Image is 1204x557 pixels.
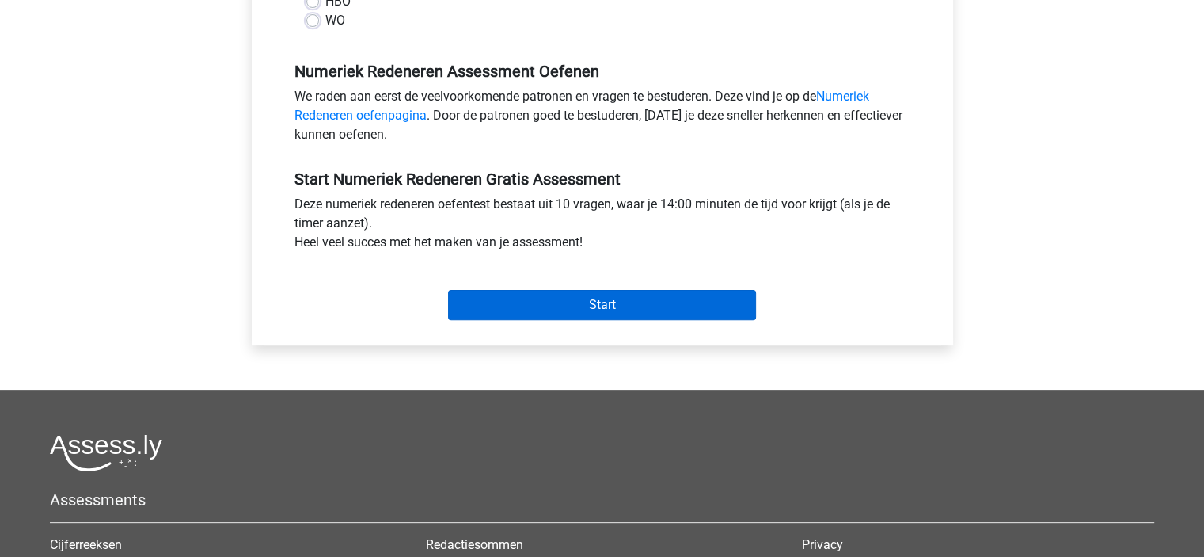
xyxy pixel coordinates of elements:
[448,290,756,320] input: Start
[50,434,162,471] img: Assessly logo
[294,62,910,81] h5: Numeriek Redeneren Assessment Oefenen
[50,490,1154,509] h5: Assessments
[426,537,523,552] a: Redactiesommen
[802,537,843,552] a: Privacy
[283,87,922,151] div: We raden aan eerst de veelvoorkomende patronen en vragen te bestuderen. Deze vind je op de . Door...
[283,195,922,258] div: Deze numeriek redeneren oefentest bestaat uit 10 vragen, waar je 14:00 minuten de tijd voor krijg...
[50,537,122,552] a: Cijferreeksen
[294,170,910,189] h5: Start Numeriek Redeneren Gratis Assessment
[294,89,869,123] a: Numeriek Redeneren oefenpagina
[325,11,345,30] label: WO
